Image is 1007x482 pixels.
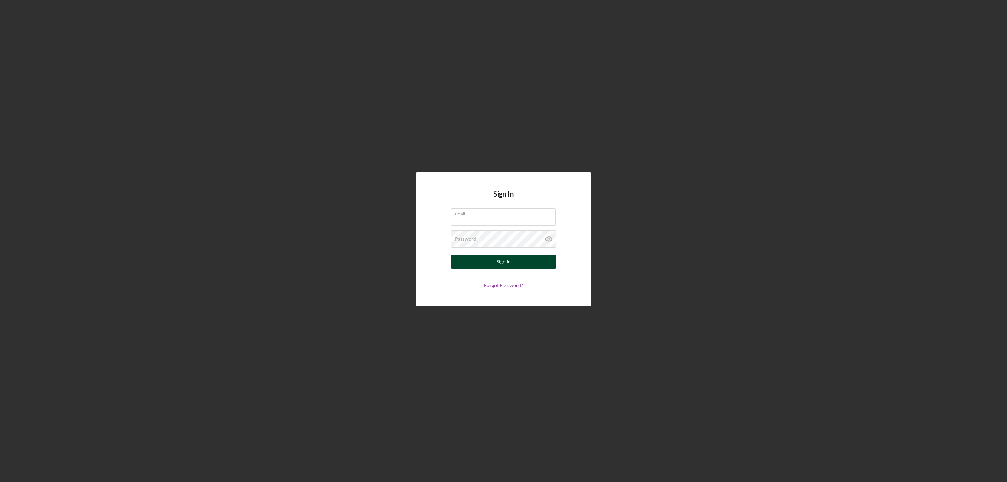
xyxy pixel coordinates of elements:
[497,255,511,269] div: Sign In
[451,255,556,269] button: Sign In
[484,282,523,288] a: Forgot Password?
[493,190,514,208] h4: Sign In
[455,209,556,217] label: Email
[455,236,476,242] label: Password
